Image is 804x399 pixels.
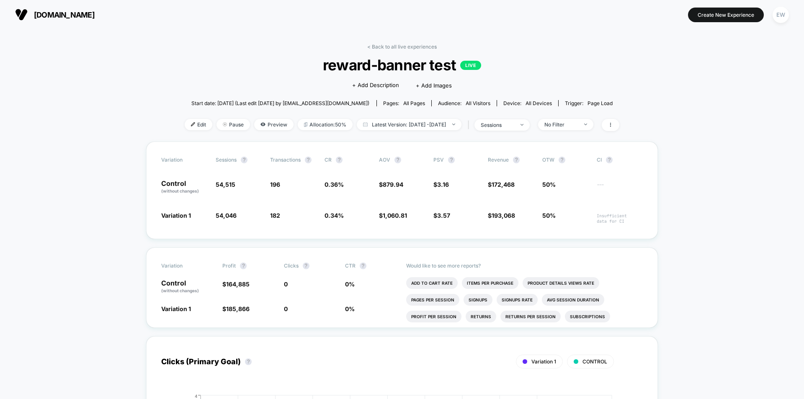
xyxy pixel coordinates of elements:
[303,263,309,269] button: ?
[245,358,252,365] button: ?
[254,119,294,130] span: Preview
[770,6,791,23] button: EW
[488,157,509,163] span: Revenue
[466,100,490,106] span: All Visitors
[416,82,452,89] span: + Add Images
[216,212,237,219] span: 54,046
[345,263,356,269] span: CTR
[773,7,789,23] div: EW
[34,10,95,19] span: [DOMAIN_NAME]
[284,281,288,288] span: 0
[216,119,250,130] span: Pause
[284,263,299,269] span: Clicks
[367,44,437,50] a: < Back to all live experiences
[226,281,250,288] span: 164,885
[240,263,247,269] button: ?
[437,181,449,188] span: 3.16
[481,122,514,128] div: sessions
[406,263,643,269] p: Would like to see more reports?
[521,124,523,126] img: end
[565,311,610,322] li: Subscriptions
[325,212,344,219] span: 0.34 %
[597,182,643,194] span: ---
[216,181,235,188] span: 54,515
[542,181,556,188] span: 50%
[492,212,515,219] span: 193,068
[466,311,496,322] li: Returns
[438,100,490,106] div: Audience:
[464,294,492,306] li: Signups
[298,119,353,130] span: Allocation: 50%
[270,157,301,163] span: Transactions
[582,358,607,365] span: CONTROL
[437,212,450,219] span: 3.57
[360,263,366,269] button: ?
[394,157,401,163] button: ?
[305,157,312,163] button: ?
[448,157,455,163] button: ?
[270,181,280,188] span: 196
[460,61,481,70] p: LIVE
[531,358,556,365] span: Variation 1
[336,157,343,163] button: ?
[304,122,307,127] img: rebalance
[379,212,407,219] span: $
[379,181,403,188] span: $
[559,157,565,163] button: ?
[241,157,247,163] button: ?
[433,157,444,163] span: PSV
[406,277,458,289] li: Add To Cart Rate
[15,8,28,21] img: Visually logo
[606,157,613,163] button: ?
[222,305,250,312] span: $
[688,8,764,22] button: Create New Experience
[222,263,236,269] span: Profit
[325,157,332,163] span: CR
[452,124,455,125] img: end
[13,8,97,21] button: [DOMAIN_NAME]
[383,181,403,188] span: 879.94
[406,294,459,306] li: Pages Per Session
[500,311,561,322] li: Returns Per Session
[222,281,250,288] span: $
[363,122,368,126] img: calendar
[185,119,212,130] span: Edit
[383,212,407,219] span: 1,060.81
[223,122,227,126] img: end
[466,119,474,131] span: |
[226,305,250,312] span: 185,866
[492,181,515,188] span: 172,468
[488,181,515,188] span: $
[497,294,538,306] li: Signups Rate
[352,81,399,90] span: + Add Description
[325,181,344,188] span: 0.36 %
[542,294,604,306] li: Avg Session Duration
[161,280,214,294] p: Control
[379,157,390,163] span: AOV
[526,100,552,106] span: all devices
[433,181,449,188] span: $
[284,305,288,312] span: 0
[597,213,643,224] span: Insufficient data for CI
[523,277,599,289] li: Product Details Views Rate
[357,119,461,130] span: Latest Version: [DATE] - [DATE]
[433,212,450,219] span: $
[403,100,425,106] span: all pages
[497,100,558,106] span: Device:
[345,305,355,312] span: 0 %
[216,157,237,163] span: Sessions
[565,100,613,106] div: Trigger:
[406,311,461,322] li: Profit Per Session
[542,157,588,163] span: OTW
[191,100,369,106] span: Start date: [DATE] (Last edit [DATE] by [EMAIL_ADDRESS][DOMAIN_NAME])
[191,122,195,126] img: edit
[513,157,520,163] button: ?
[584,124,587,125] img: end
[270,212,280,219] span: 182
[462,277,518,289] li: Items Per Purchase
[544,121,578,128] div: No Filter
[597,157,643,163] span: CI
[345,281,355,288] span: 0 %
[206,56,598,74] span: reward-banner test
[588,100,613,106] span: Page Load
